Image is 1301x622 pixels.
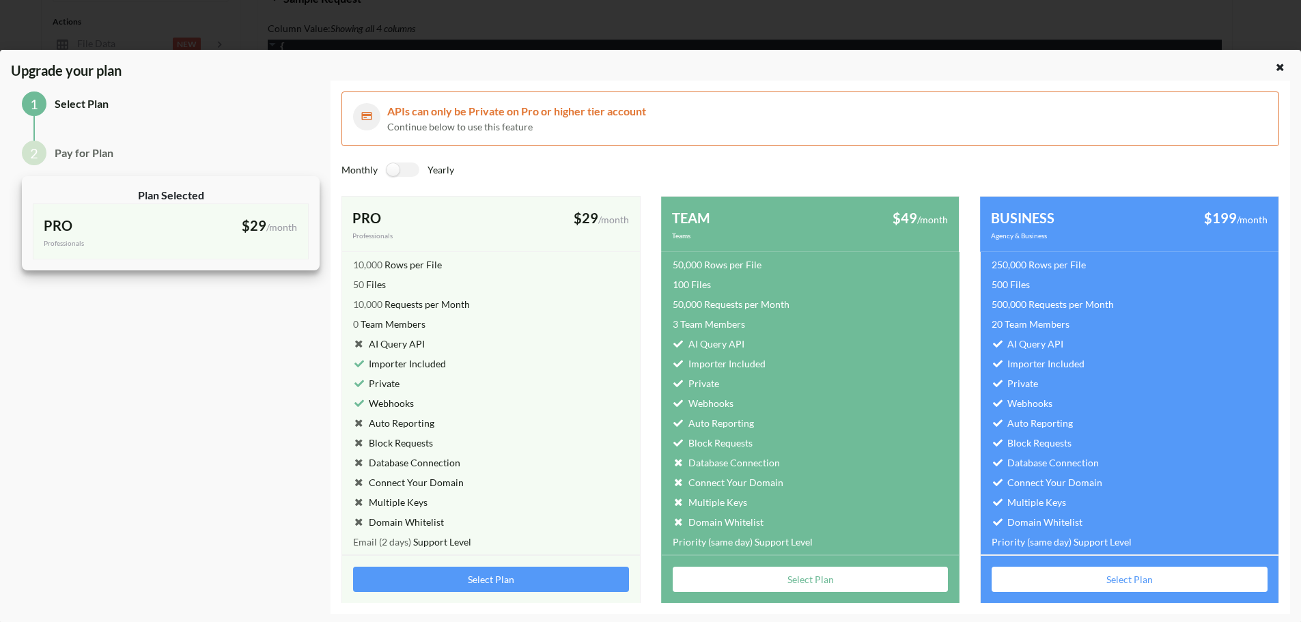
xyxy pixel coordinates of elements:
[672,231,810,241] div: Teams
[353,515,444,529] div: Domain Whitelist
[352,231,490,241] div: Professionals
[673,356,766,371] div: Importer Included
[992,416,1073,430] div: Auto Reporting
[673,298,702,310] span: 50,000
[992,317,1069,331] div: Team Members
[242,217,266,234] span: $29
[893,210,917,226] span: $49
[44,238,171,249] div: Professionals
[353,536,411,548] span: Email (2 days)
[266,221,297,233] span: /month
[353,259,382,270] span: 10,000
[341,162,378,185] div: Monthly
[673,567,949,592] button: Select Plan
[353,318,359,330] span: 0
[992,297,1114,311] div: Requests per Month
[673,536,753,548] span: Priority (same day)
[353,396,414,410] div: Webhooks
[992,337,1063,351] div: AI Query API
[992,257,1086,272] div: Rows per File
[387,104,646,117] span: APIs can only be Private on Pro or higher tier account
[992,515,1082,529] div: Domain Whitelist
[353,567,629,592] button: Select Plan
[353,277,386,292] div: Files
[992,277,1030,292] div: Files
[353,317,425,331] div: Team Members
[353,297,470,311] div: Requests per Month
[673,318,678,330] span: 3
[22,141,46,165] div: 2
[673,317,745,331] div: Team Members
[55,97,109,110] span: Select Plan
[992,475,1102,490] div: Connect Your Domain
[673,475,783,490] div: Connect Your Domain
[992,495,1066,509] div: Multiple Keys
[992,356,1085,371] div: Importer Included
[673,257,761,272] div: Rows per File
[673,535,813,549] div: Support Level
[353,495,428,509] div: Multiple Keys
[44,215,171,236] div: PRO
[673,376,719,391] div: Private
[11,62,122,89] span: Upgrade your plan
[673,495,747,509] div: Multiple Keys
[992,318,1003,330] span: 20
[672,208,810,228] div: TEAM
[992,455,1099,470] div: Database Connection
[55,146,113,159] span: Pay for Plan
[917,214,948,225] span: /month
[353,475,464,490] div: Connect Your Domain
[353,298,382,310] span: 10,000
[992,535,1132,549] div: Support Level
[353,535,471,549] div: Support Level
[598,214,629,225] span: /month
[22,91,46,116] div: 1
[992,567,1268,592] button: Select Plan
[992,436,1072,450] div: Block Requests
[991,208,1129,228] div: BUSINESS
[353,436,433,450] div: Block Requests
[673,297,789,311] div: Requests per Month
[992,396,1052,410] div: Webhooks
[353,279,364,290] span: 50
[33,187,309,203] div: Plan Selected
[1204,210,1237,226] span: $199
[992,259,1026,270] span: 250,000
[992,298,1026,310] span: 500,000
[992,536,1072,548] span: Priority (same day)
[574,210,598,226] span: $29
[673,337,744,351] div: AI Query API
[428,162,810,185] div: Yearly
[353,376,400,391] div: Private
[353,416,434,430] div: Auto Reporting
[991,231,1129,241] div: Agency & Business
[673,455,780,470] div: Database Connection
[673,396,733,410] div: Webhooks
[353,356,446,371] div: Importer Included
[673,259,702,270] span: 50,000
[353,257,442,272] div: Rows per File
[673,277,711,292] div: Files
[673,436,753,450] div: Block Requests
[352,208,490,228] div: PRO
[673,515,764,529] div: Domain Whitelist
[992,376,1038,391] div: Private
[353,455,460,470] div: Database Connection
[673,416,754,430] div: Auto Reporting
[1237,214,1268,225] span: /month
[673,279,689,290] span: 100
[992,279,1008,290] span: 500
[353,337,425,351] div: AI Query API
[387,121,533,132] span: Continue below to use this feature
